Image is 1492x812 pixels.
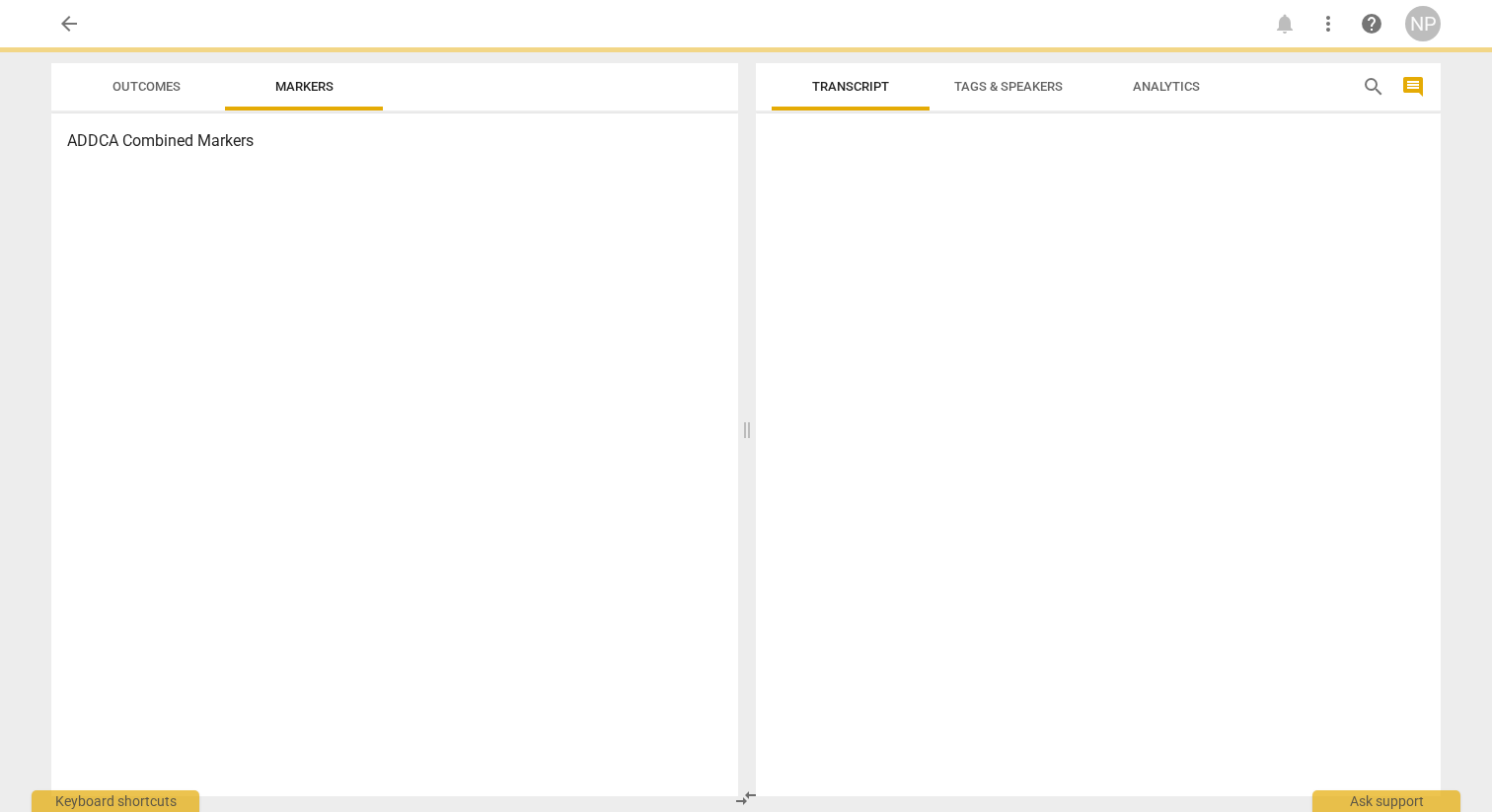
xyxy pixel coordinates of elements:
a: Help [1354,6,1389,41]
button: Search [1358,71,1389,103]
h3: ADDCA Combined Markers [67,129,722,153]
div: Ask support [1312,790,1460,812]
span: help [1360,12,1383,36]
div: Keyboard shortcuts [32,790,199,812]
span: compare_arrows [734,786,758,810]
span: Tags & Speakers [954,79,1063,94]
span: arrow_back [57,12,81,36]
button: NP [1405,6,1441,41]
span: Analytics [1133,79,1200,94]
span: Outcomes [112,79,181,94]
span: search [1362,75,1385,99]
span: more_vert [1316,12,1340,36]
button: Show/Hide comments [1397,71,1429,103]
span: Markers [275,79,334,94]
span: Transcript [812,79,889,94]
span: comment [1401,75,1425,99]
